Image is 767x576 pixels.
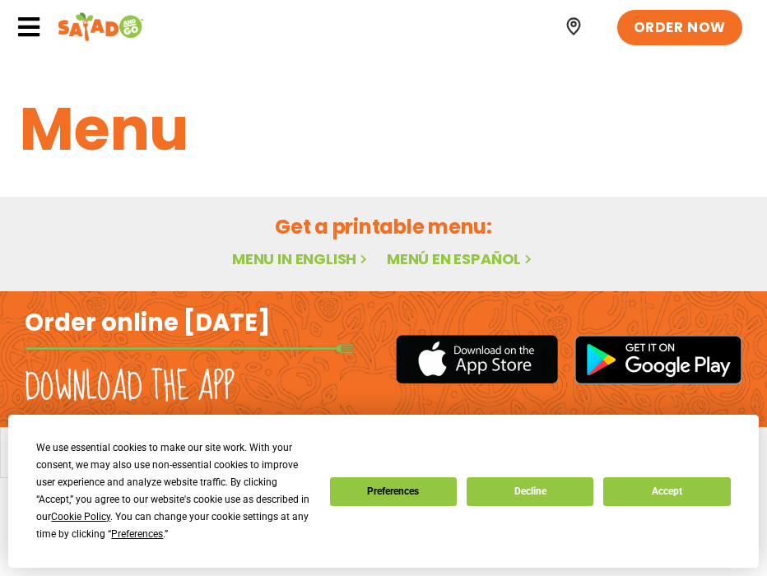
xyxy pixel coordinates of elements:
[396,332,558,386] img: appstore
[467,477,593,506] button: Decline
[634,18,726,38] span: ORDER NOW
[36,439,309,543] div: We use essential cookies to make our site work. With your consent, we may also use non-essential ...
[51,511,110,523] span: Cookie Policy
[617,10,742,46] a: ORDER NOW
[25,365,235,411] h2: Download the app
[58,11,144,44] img: Header logo
[330,477,457,506] button: Preferences
[25,308,271,339] h2: Order online [DATE]
[111,528,163,540] span: Preferences
[387,249,535,269] a: Menú en español
[8,415,759,568] div: Cookie Consent Prompt
[20,85,747,174] h1: Menu
[574,335,742,384] img: google_play
[20,212,747,241] h2: Get a printable menu:
[25,344,354,353] img: fork
[232,249,370,269] a: Menu in English
[603,477,730,506] button: Accept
